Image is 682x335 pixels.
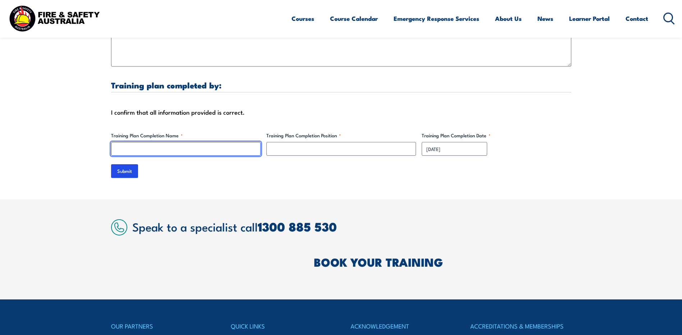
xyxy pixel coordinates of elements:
[111,132,261,139] label: Training Plan Completion Name
[292,9,314,28] a: Courses
[626,9,648,28] a: Contact
[314,257,571,267] h2: BOOK YOUR TRAINING
[422,142,487,156] input: dd/mm/yyyy
[470,321,571,331] h4: ACCREDITATIONS & MEMBERSHIPS
[351,321,451,331] h4: ACKNOWLEDGEMENT
[495,9,522,28] a: About Us
[537,9,553,28] a: News
[422,132,571,139] label: Training Plan Completion Date
[266,132,416,139] label: Training Plan Completion Position
[132,220,571,233] h2: Speak to a specialist call
[569,9,610,28] a: Learner Portal
[111,164,138,178] input: Submit
[330,9,378,28] a: Course Calendar
[231,321,331,331] h4: QUICK LINKS
[394,9,479,28] a: Emergency Response Services
[111,321,212,331] h4: OUR PARTNERS
[111,107,571,118] div: I confirm that all information provided is correct.
[258,217,337,236] a: 1300 885 530
[111,81,571,89] h3: Training plan completed by:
